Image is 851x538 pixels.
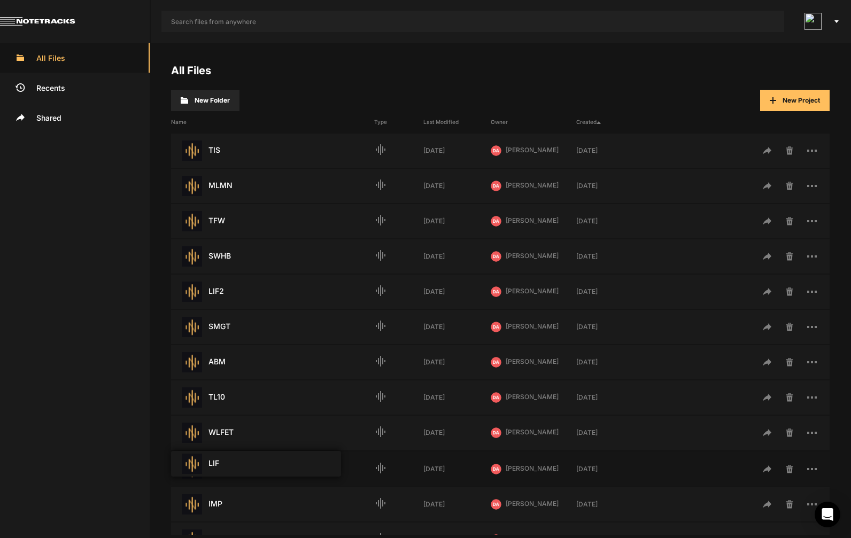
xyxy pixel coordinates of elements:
img: star-track.png [182,423,202,443]
img: star-track.png [182,211,202,231]
div: [DATE] [576,181,644,191]
span: [PERSON_NAME] [506,393,559,401]
img: letters [491,251,501,262]
img: star-track.png [182,352,202,372]
img: star-track.png [182,282,202,302]
img: star-track.png [182,317,202,337]
div: [DATE] [423,287,491,297]
mat-icon: Audio [374,249,387,262]
a: All Files [171,64,211,77]
div: WLFET [171,423,374,443]
div: LIF2 [171,282,374,302]
div: [DATE] [576,464,644,474]
div: ABM [171,352,374,372]
span: [PERSON_NAME] [506,287,559,295]
div: [DATE] [576,428,644,438]
div: [DATE] [423,322,491,332]
div: [DATE] [423,252,491,261]
mat-icon: Audio [374,214,387,227]
div: [DATE] [423,146,491,155]
div: [DATE] [576,252,644,261]
img: letters [491,286,501,297]
div: [DATE] [576,500,644,509]
button: New Project [760,90,830,111]
img: letters [491,145,501,156]
span: [PERSON_NAME] [506,146,559,154]
div: [DATE] [423,500,491,509]
div: TIS [171,141,374,161]
img: star-track.png [182,459,202,479]
mat-icon: Audio [374,390,387,403]
mat-icon: Audio [374,284,387,297]
img: letters [491,392,501,403]
div: Last Modified [423,118,491,126]
mat-icon: Audio [374,178,387,191]
div: TL10 [171,387,374,408]
img: letters [491,322,501,332]
div: Created [576,118,644,126]
span: [PERSON_NAME] [506,181,559,189]
span: New Project [783,96,820,104]
div: SMGT [171,317,374,337]
div: [DATE] [423,181,491,191]
div: [DATE] [576,216,644,226]
img: letters [491,464,501,474]
div: [DATE] [423,393,491,402]
img: star-track.png [182,494,202,514]
span: [PERSON_NAME] [506,500,559,508]
mat-icon: Audio [374,497,387,510]
div: MLMN [171,176,374,196]
div: [DATE] [423,216,491,226]
img: letters [491,181,501,191]
mat-icon: Audio [374,425,387,438]
img: star-track.png [182,246,202,267]
div: [DATE] [576,146,644,155]
div: [DATE] [576,357,644,367]
div: SWHB [171,246,374,267]
span: [PERSON_NAME] [506,428,559,436]
div: [DATE] [576,393,644,402]
div: [DATE] [423,357,491,367]
img: star-track.png [182,387,202,408]
div: RB [171,459,374,479]
img: star-track.png [182,141,202,161]
div: IMP [171,494,374,514]
div: Name [171,118,374,126]
div: Owner [491,118,576,126]
mat-icon: Audio [374,143,387,156]
div: Open Intercom Messenger [815,502,840,527]
mat-icon: Audio [374,355,387,368]
input: Search files from anywhere [161,11,784,32]
button: New Folder [171,90,239,111]
div: [DATE] [576,322,644,332]
mat-icon: Audio [374,319,387,332]
div: [DATE] [423,428,491,438]
img: letters [491,216,501,227]
span: [PERSON_NAME] [506,216,559,224]
span: [PERSON_NAME] [506,357,559,365]
div: Type [374,118,423,126]
div: TFW [171,211,374,231]
img: letters [491,357,501,368]
span: [PERSON_NAME] [506,322,559,330]
div: [DATE] [423,464,491,474]
img: letters [491,427,501,438]
img: star-track.png [182,176,202,196]
mat-icon: Audio [374,462,387,474]
span: [PERSON_NAME] [506,464,559,472]
div: [DATE] [576,287,644,297]
span: [PERSON_NAME] [506,252,559,260]
img: letters [491,499,501,510]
